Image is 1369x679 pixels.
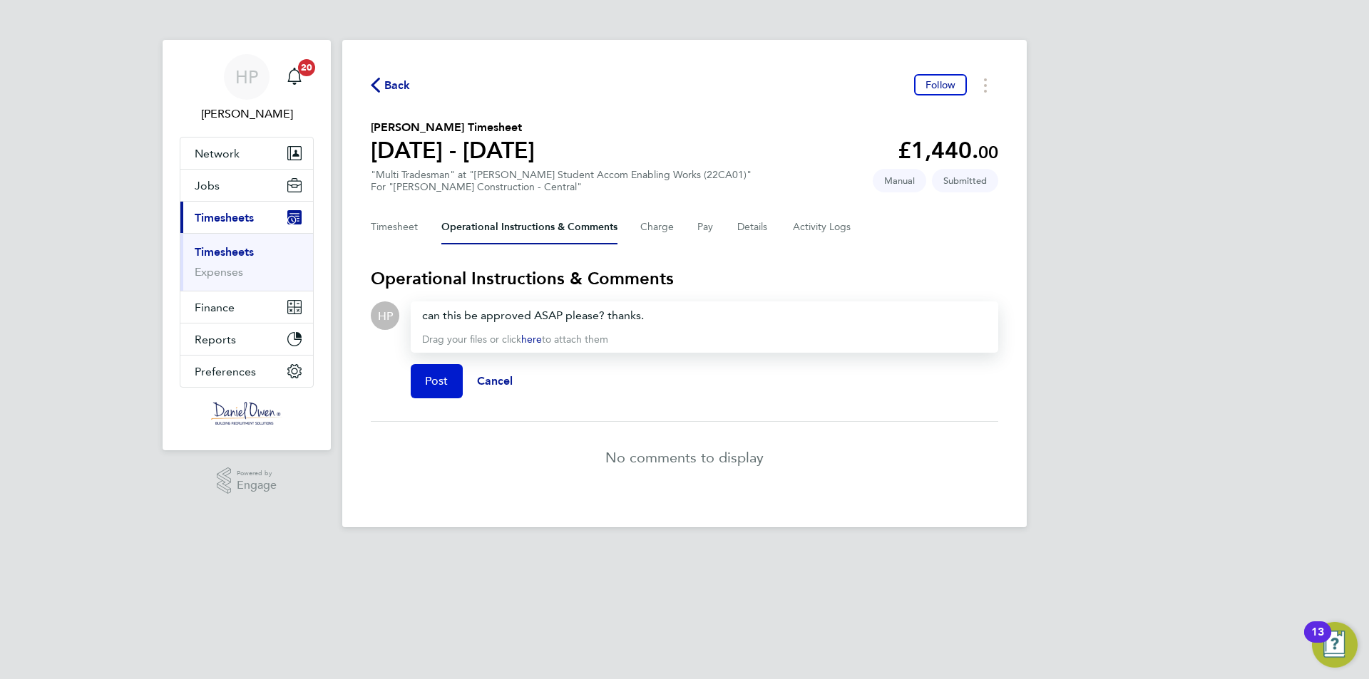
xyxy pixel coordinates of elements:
[932,169,998,192] span: This timesheet is Submitted.
[477,374,513,388] span: Cancel
[195,245,254,259] a: Timesheets
[371,210,419,244] button: Timesheet
[1311,632,1324,651] div: 13
[180,202,313,233] button: Timesheets
[521,333,542,346] a: here
[163,40,331,450] nav: Main navigation
[371,267,998,290] h3: Operational Instructions & Comments
[180,402,314,425] a: Go to home page
[697,210,714,244] button: Pay
[737,210,770,244] button: Details
[441,210,617,244] button: Operational Instructions & Comments
[180,323,313,355] button: Reports
[195,265,243,279] a: Expenses
[235,68,258,86] span: HP
[180,105,314,123] span: Harry Pryke
[463,364,528,398] button: Cancel
[371,169,752,193] div: "Multi Tradesman" at "[PERSON_NAME] Student Accom Enabling Works (22CA01)"
[180,170,313,201] button: Jobs
[1312,622,1358,668] button: Open Resource Center, 13 new notifications
[371,301,399,330] div: Harry Pryke
[873,169,926,192] span: This timesheet was manually created.
[422,307,987,324] div: can this be approved ASAP please? thanks.
[195,333,236,346] span: Reports
[180,54,314,123] a: HP[PERSON_NAME]
[195,301,235,314] span: Finance
[425,374,448,388] span: Post
[195,179,220,192] span: Jobs
[640,210,675,244] button: Charge
[180,291,313,323] button: Finance
[898,137,998,164] app-decimal: £1,440.
[793,210,853,244] button: Activity Logs
[298,59,315,76] span: 20
[384,77,411,94] span: Back
[371,136,535,165] h1: [DATE] - [DATE]
[217,467,277,494] a: Powered byEngage
[237,467,277,480] span: Powered by
[195,147,240,160] span: Network
[195,365,256,378] span: Preferences
[605,447,764,467] p: No comments to display
[422,333,608,346] span: Drag your files or click to attach them
[237,480,277,492] span: Engage
[914,74,967,95] button: Follow
[280,54,309,100] a: 20
[180,138,313,169] button: Network
[180,233,313,291] div: Timesheets
[411,364,463,398] button: Post
[378,308,393,323] span: HP
[978,142,998,162] span: 00
[371,76,411,94] button: Back
[195,211,254,224] span: Timesheets
[926,78,955,91] span: Follow
[211,402,282,425] img: danielowen-logo-retina.png
[973,74,998,96] button: Timesheets Menu
[371,119,535,136] h2: [PERSON_NAME] Timesheet
[371,181,752,193] div: For "[PERSON_NAME] Construction - Central"
[180,356,313,387] button: Preferences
